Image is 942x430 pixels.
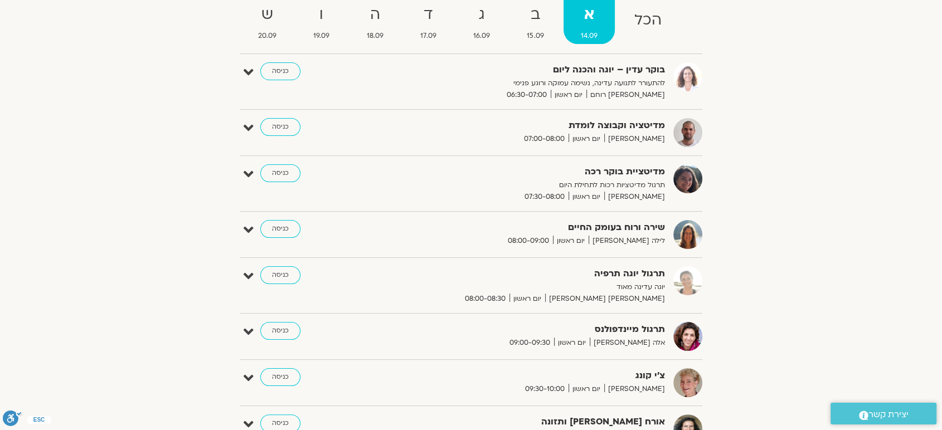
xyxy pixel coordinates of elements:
span: 08:00-09:00 [504,235,553,247]
span: יום ראשון [551,89,586,101]
p: להתעורר לתנועה עדינה, נשימה עמוקה ורוגע פנימי [392,77,665,89]
strong: מדיטציית בוקר רכה [392,164,665,179]
strong: א [564,2,615,27]
span: 14.09 [564,30,615,42]
strong: ד [403,2,454,27]
a: כניסה [260,322,300,340]
span: [PERSON_NAME] [604,133,665,145]
a: כניסה [260,266,300,284]
span: 07:30-08:00 [521,191,569,203]
strong: מדיטציה וקבוצה לומדת [392,118,665,133]
span: 06:30-07:00 [503,89,551,101]
span: יום ראשון [509,293,545,305]
span: אלה [PERSON_NAME] [590,337,665,349]
span: 18.09 [349,30,401,42]
span: [PERSON_NAME] [PERSON_NAME] [545,293,665,305]
p: תרגול מדיטציות רכות לתחילת היום [392,179,665,191]
span: 17.09 [403,30,454,42]
span: יום ראשון [569,191,604,203]
strong: צ'י קונג [392,368,665,383]
strong: ו [296,2,347,27]
span: [PERSON_NAME] רוחם [586,89,665,101]
span: יצירת קשר [868,407,909,422]
span: 07:00-08:00 [520,133,569,145]
span: 16.09 [456,30,507,42]
span: 09:30-10:00 [521,383,569,395]
span: 20.09 [241,30,294,42]
p: יוגה עדינה מאוד [392,281,665,293]
span: יום ראשון [569,133,604,145]
span: יום ראשון [554,337,590,349]
strong: תרגול יוגה תרפיה [392,266,665,281]
span: 19.09 [296,30,347,42]
a: כניסה [260,220,300,238]
strong: ה [349,2,401,27]
span: יום ראשון [569,383,604,395]
strong: שירה ורוח בעומק החיים [392,220,665,235]
strong: ב [509,2,561,27]
strong: הכל [617,8,679,33]
a: כניסה [260,368,300,386]
span: [PERSON_NAME] [604,383,665,395]
span: לילה [PERSON_NAME] [589,235,665,247]
strong: אורח [PERSON_NAME] ותזונה [392,414,665,429]
a: כניסה [260,164,300,182]
a: יצירת קשר [831,403,936,424]
span: [PERSON_NAME] [604,191,665,203]
strong: תרגול מיינדפולנס [392,322,665,337]
strong: בוקר עדין – יוגה והכנה ליום [392,62,665,77]
span: 08:00-08:30 [461,293,509,305]
strong: ש [241,2,294,27]
a: כניסה [260,62,300,80]
a: כניסה [260,118,300,136]
span: 15.09 [509,30,561,42]
span: יום ראשון [553,235,589,247]
span: 09:00-09:30 [506,337,554,349]
strong: ג [456,2,507,27]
